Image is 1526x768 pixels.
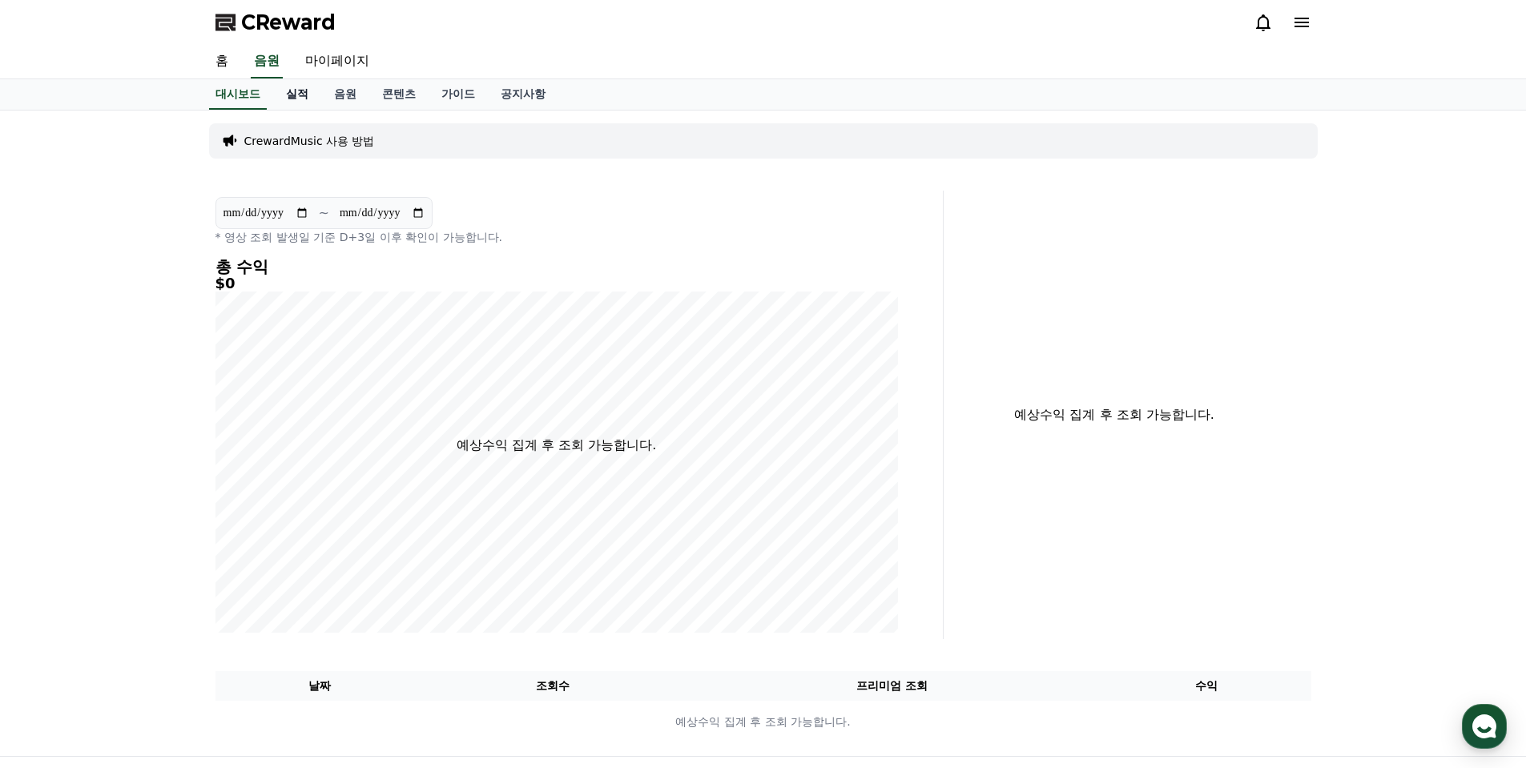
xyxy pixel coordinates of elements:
[241,10,336,35] span: CReward
[209,79,267,110] a: 대시보드
[251,45,283,78] a: 음원
[292,45,382,78] a: 마이페이지
[216,714,1311,730] p: 예상수익 집계 후 조회 가능합니다.
[956,405,1273,424] p: 예상수익 집계 후 조회 가능합니다.
[488,79,558,110] a: 공지사항
[321,79,369,110] a: 음원
[203,45,241,78] a: 홈
[424,671,681,701] th: 조회수
[207,508,308,548] a: 설정
[248,532,267,545] span: 설정
[215,10,336,35] a: CReward
[1102,671,1311,701] th: 수익
[106,508,207,548] a: 대화
[429,79,488,110] a: 가이드
[369,79,429,110] a: 콘텐츠
[215,275,898,292] h5: $0
[50,532,60,545] span: 홈
[457,436,656,455] p: 예상수익 집계 후 조회 가능합니다.
[319,203,329,223] p: ~
[215,671,425,701] th: 날짜
[5,508,106,548] a: 홈
[244,133,375,149] a: CrewardMusic 사용 방법
[682,671,1102,701] th: 프리미엄 조회
[215,258,898,275] h4: 총 수익
[147,533,166,545] span: 대화
[215,229,898,245] p: * 영상 조회 발생일 기준 D+3일 이후 확인이 가능합니다.
[273,79,321,110] a: 실적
